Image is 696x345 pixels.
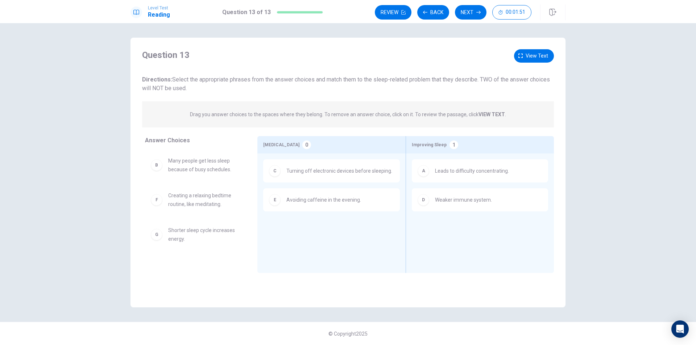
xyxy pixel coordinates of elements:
[418,194,429,206] div: D
[263,159,400,182] div: CTurning off electronic devices before sleeping.
[148,5,170,10] span: Level Test
[151,194,162,206] div: F
[478,112,505,117] strong: VIEW TEXT
[190,110,506,119] p: Drag you answer choices to the spaces where they belong. To remove an answer choice, click on it....
[145,220,246,249] div: GShorter sleep cycle increases energy.
[286,195,361,204] span: Avoiding caffeine in the evening.
[145,185,246,214] div: FCreating a relaxing bedtime routine, like meditating.
[269,194,281,206] div: E
[455,5,486,20] button: Next
[328,331,368,337] span: © Copyright 2025
[142,49,190,61] h4: Question 13
[418,165,429,177] div: A
[263,188,400,211] div: EAvoiding caffeine in the evening.
[168,226,240,243] span: Shorter sleep cycle increases energy.
[151,229,162,240] div: G
[142,76,550,92] span: Select the appropriate phrases from the answer choices and match them to the sleep-related proble...
[145,151,246,180] div: BMany people get less sleep because of busy schedules.
[263,140,299,149] span: [MEDICAL_DATA]
[506,9,525,15] span: 00:01:51
[269,165,281,177] div: C
[417,5,449,20] button: Back
[492,5,531,20] button: 00:01:51
[412,159,548,182] div: ALeads to difficulty concentrating.
[168,191,240,209] span: Creating a relaxing bedtime routine, like meditating.
[302,140,311,149] div: 0
[168,156,240,174] span: Many people get less sleep because of busy schedules.
[514,49,554,63] button: View text
[435,195,492,204] span: Weaker immune system.
[526,51,548,60] span: View text
[151,159,162,171] div: B
[435,167,509,175] span: Leads to difficulty concentrating.
[449,140,458,149] div: 1
[375,5,411,20] button: Review
[148,10,170,19] h1: Reading
[145,137,190,144] span: Answer Choices
[222,8,271,17] h1: Question 13 of 13
[286,167,392,175] span: Turning off electronic devices before sleeping.
[142,76,172,83] strong: Directions:
[412,140,447,149] span: Improving Sleep
[412,188,548,211] div: DWeaker immune system.
[671,320,689,338] div: Open Intercom Messenger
